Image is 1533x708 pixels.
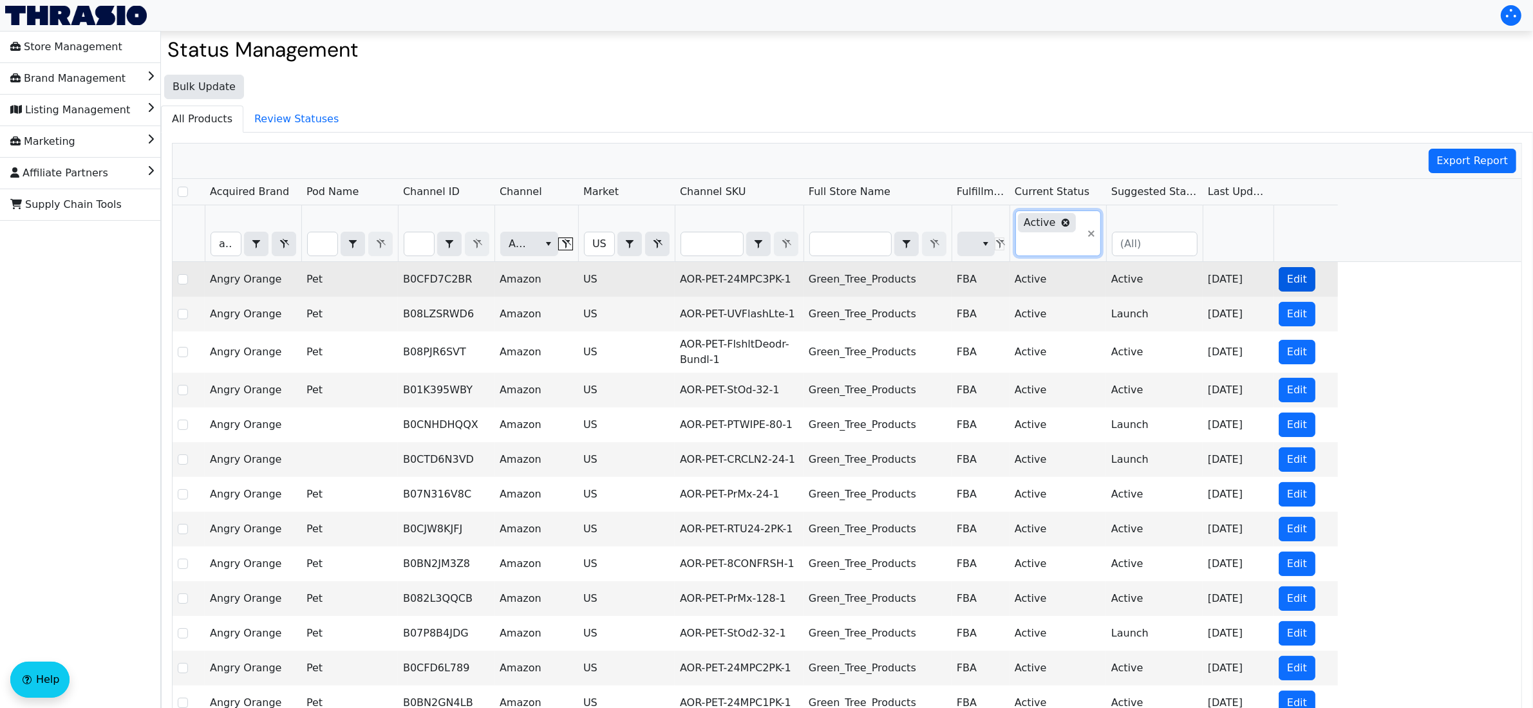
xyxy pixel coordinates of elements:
td: B0CTD6N3VD [398,442,494,477]
button: Help floatingactionbutton [10,662,70,698]
td: AOR-PET-PrMx-24-1 [675,477,804,512]
td: Pet [301,512,398,546]
td: Amazon [494,373,578,407]
td: Pet [301,616,398,651]
td: FBA [952,331,1010,373]
button: Edit [1279,552,1315,576]
span: Suggested Status [1111,184,1198,200]
td: Pet [301,651,398,685]
td: US [578,477,675,512]
td: Active [1010,407,1106,442]
span: All Products [162,106,243,132]
span: Edit [1287,382,1307,398]
td: Active [1010,651,1106,685]
span: Current Status [1015,184,1089,200]
td: Pet [301,546,398,581]
span: Choose Operator [244,232,268,256]
input: Select Row [178,698,188,708]
td: Green_Tree_Products [804,546,952,581]
input: Select Row [178,593,188,604]
td: Active [1106,581,1203,616]
td: Pet [301,331,398,373]
span: Channel ID [403,184,460,200]
span: clear [1082,225,1100,243]
td: FBA [952,581,1010,616]
span: Edit [1287,660,1307,676]
span: Choose Operator [341,232,365,256]
td: Active [1010,262,1106,297]
button: Edit [1279,302,1315,326]
td: Green_Tree_Products [804,651,952,685]
span: Choose Operator [746,232,771,256]
th: Filter [1106,205,1203,262]
span: Edit [1287,272,1307,287]
span: Affiliate Partners [10,163,108,183]
img: Thrasio Logo [5,6,147,25]
td: US [578,651,675,685]
span: Export Report [1437,153,1509,169]
span: Listing Management [10,100,130,120]
td: Launch [1106,442,1203,477]
td: AOR-PET-24MPC3PK-1 [675,262,804,297]
td: Angry Orange [205,651,301,685]
td: Amazon [494,477,578,512]
td: B0CNHDHQQX [398,407,494,442]
td: Active [1010,512,1106,546]
button: Edit [1279,517,1315,541]
button: select [618,232,641,256]
th: Filter [398,205,494,262]
span: Edit [1287,417,1307,433]
td: [DATE] [1203,512,1274,546]
button: select [341,232,364,256]
td: US [578,262,675,297]
span: Edit [1287,521,1307,537]
td: Green_Tree_Products [804,373,952,407]
span: Full Store Name [809,184,890,200]
span: Supply Chain Tools [10,194,122,215]
input: Select Row [178,559,188,569]
input: Select Row [178,524,188,534]
td: [DATE] [1203,442,1274,477]
td: FBA [952,546,1010,581]
td: FBA [952,616,1010,651]
td: B01K395WBY [398,373,494,407]
span: Last Update [1208,184,1268,200]
input: Select Row [178,309,188,319]
td: Active [1010,373,1106,407]
td: Active [1106,373,1203,407]
span: Choose Operator [617,232,642,256]
span: Edit [1287,556,1307,572]
td: Green_Tree_Products [804,616,952,651]
td: US [578,407,675,442]
input: Select Row [178,628,188,638]
td: US [578,373,675,407]
td: Amazon [494,581,578,616]
button: select [438,232,461,256]
td: B082L3QQCB [398,581,494,616]
span: Brand Management [10,68,126,89]
input: Filter [404,232,434,256]
td: Angry Orange [205,442,301,477]
td: Pet [301,373,398,407]
button: select [976,232,995,256]
td: Angry Orange [205,407,301,442]
td: Angry Orange [205,477,301,512]
input: Filter [585,232,614,256]
td: AOR-PET-PTWIPE-80-1 [675,407,804,442]
button: select [747,232,770,256]
input: Select Row [178,187,188,197]
td: Active [1106,546,1203,581]
span: Active [1024,216,1056,229]
td: B08LZSRWD6 [398,297,494,331]
td: Active [1010,581,1106,616]
td: [DATE] [1203,331,1274,373]
button: select [245,232,268,256]
td: Active [1010,477,1106,512]
th: Filter [804,205,952,262]
td: Pet [301,581,398,616]
td: Green_Tree_Products [804,512,952,546]
td: US [578,331,675,373]
td: Amazon [494,442,578,477]
td: Green_Tree_Products [804,581,952,616]
td: Active [1010,331,1106,373]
